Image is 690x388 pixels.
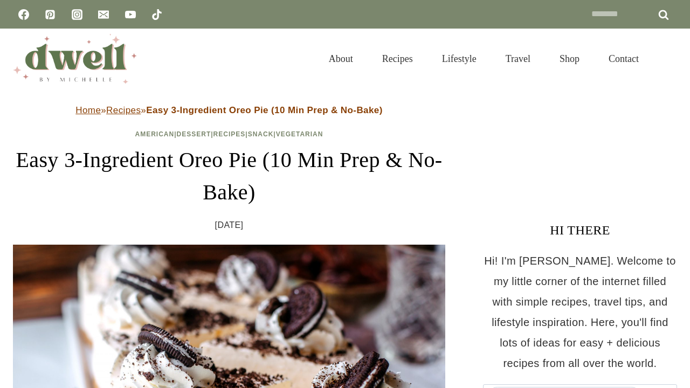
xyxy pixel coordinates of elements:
nav: Primary Navigation [314,40,653,78]
h3: HI THERE [483,220,677,240]
a: Recipes [368,40,427,78]
time: [DATE] [215,217,244,233]
a: Contact [594,40,653,78]
a: TikTok [146,4,168,25]
a: Travel [491,40,545,78]
a: Recipes [106,105,141,115]
a: Shop [545,40,594,78]
a: Home [75,105,101,115]
img: DWELL by michelle [13,34,137,84]
a: American [135,130,175,138]
a: Facebook [13,4,34,25]
strong: Easy 3-Ingredient Oreo Pie (10 Min Prep & No-Bake) [146,105,383,115]
a: Email [93,4,114,25]
p: Hi! I'm [PERSON_NAME]. Welcome to my little corner of the internet filled with simple recipes, tr... [483,251,677,373]
a: Recipes [213,130,246,138]
h1: Easy 3-Ingredient Oreo Pie (10 Min Prep & No-Bake) [13,144,445,209]
a: Vegetarian [276,130,323,138]
a: Dessert [177,130,211,138]
a: Lifestyle [427,40,491,78]
button: View Search Form [659,50,677,68]
a: Snack [248,130,274,138]
a: YouTube [120,4,141,25]
span: | | | | [135,130,323,138]
a: Pinterest [39,4,61,25]
a: Instagram [66,4,88,25]
span: » » [75,105,382,115]
a: About [314,40,368,78]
